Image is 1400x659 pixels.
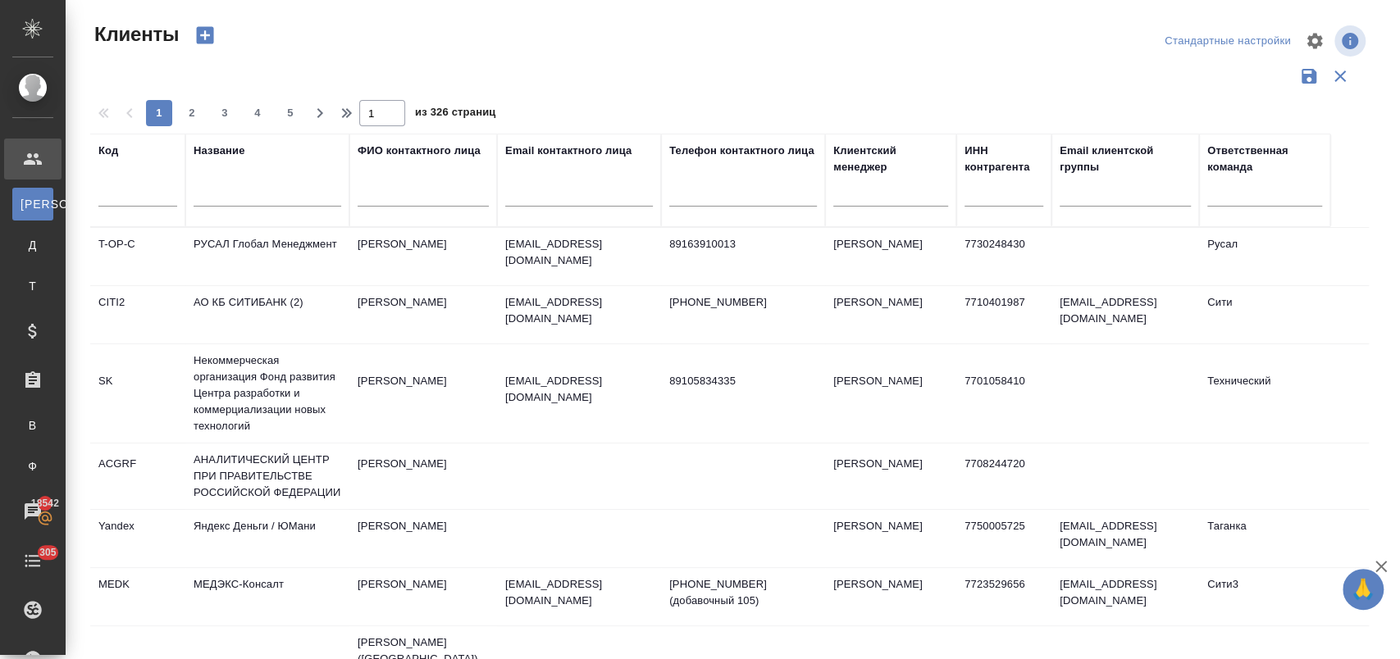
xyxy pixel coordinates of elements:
button: 2 [179,100,205,126]
td: Сити3 [1199,568,1330,625]
td: 7723529656 [956,568,1051,625]
div: Email контактного лица [505,143,632,159]
button: 5 [277,100,303,126]
td: T-OP-C [90,228,185,285]
td: [PERSON_NAME] [825,228,956,285]
a: Ф [12,450,53,483]
td: ACGRF [90,448,185,505]
a: 18542 [4,491,62,532]
td: АНАЛИТИЧЕСКИЙ ЦЕНТР ПРИ ПРАВИТЕЛЬСТВЕ РОССИЙСКОЙ ФЕДЕРАЦИИ [185,443,349,509]
span: Настроить таблицу [1295,21,1334,61]
a: 305 [4,540,62,581]
td: [PERSON_NAME] [349,286,497,343]
span: Клиенты [90,21,179,48]
td: Таганка [1199,510,1330,567]
div: Название [194,143,244,159]
td: SK [90,365,185,422]
span: 2 [179,105,205,121]
td: [EMAIL_ADDRESS][DOMAIN_NAME] [1051,568,1199,625]
div: Email клиентской группы [1060,143,1191,175]
span: 4 [244,105,271,121]
span: Т [21,278,45,294]
td: [PERSON_NAME] [349,568,497,625]
td: Некоммерческая организация Фонд развития Центра разработки и коммерциализации новых технологий [185,344,349,443]
td: Сити [1199,286,1330,343]
td: РУСАЛ Глобал Менеджмент [185,228,349,285]
button: 🙏 [1343,569,1384,610]
p: 89163910013 [669,236,817,252]
td: [PERSON_NAME] [349,365,497,422]
td: Яндекс Деньги / ЮМани [185,510,349,567]
button: Создать [185,21,225,49]
p: [PHONE_NUMBER] [669,294,817,311]
td: 7701058410 [956,365,1051,422]
span: 305 [30,544,66,561]
p: [EMAIL_ADDRESS][DOMAIN_NAME] [505,236,653,269]
a: Д [12,229,53,261]
div: split button [1161,29,1295,54]
td: МЕДЭКС-Консалт [185,568,349,625]
span: 3 [212,105,238,121]
div: Телефон контактного лица [669,143,814,159]
p: [EMAIL_ADDRESS][DOMAIN_NAME] [505,373,653,406]
td: [PERSON_NAME] [825,448,956,505]
td: [PERSON_NAME] [825,365,956,422]
span: Ф [21,458,45,475]
td: АО КБ СИТИБАНК (2) [185,286,349,343]
td: [PERSON_NAME] [825,286,956,343]
td: 7708244720 [956,448,1051,505]
td: CITI2 [90,286,185,343]
div: ФИО контактного лица [358,143,481,159]
td: MEDK [90,568,185,625]
span: 18542 [21,495,69,511]
button: 4 [244,100,271,126]
td: Технический [1199,365,1330,422]
td: 7710401987 [956,286,1051,343]
td: [PERSON_NAME] [349,510,497,567]
span: из 326 страниц [415,102,495,126]
span: 🙏 [1349,572,1377,607]
td: [PERSON_NAME] [349,228,497,285]
div: Код [98,143,118,159]
button: Сбросить фильтры [1325,61,1356,92]
span: В [21,417,45,434]
div: Клиентский менеджер [833,143,948,175]
td: [PERSON_NAME] [825,510,956,567]
a: Т [12,270,53,302]
td: [PERSON_NAME] [825,568,956,625]
td: Yandex [90,510,185,567]
td: Русал [1199,228,1330,285]
td: [EMAIL_ADDRESS][DOMAIN_NAME] [1051,286,1199,343]
button: Сохранить фильтры [1293,61,1325,92]
p: 89105834335 [669,373,817,389]
td: [EMAIL_ADDRESS][DOMAIN_NAME] [1051,510,1199,567]
span: Посмотреть информацию [1334,25,1369,57]
p: [EMAIL_ADDRESS][DOMAIN_NAME] [505,576,653,609]
span: Д [21,237,45,253]
a: [PERSON_NAME] [12,188,53,220]
span: [PERSON_NAME] [21,196,45,212]
span: 5 [277,105,303,121]
td: [PERSON_NAME] [349,448,497,505]
td: 7730248430 [956,228,1051,285]
td: 7750005725 [956,510,1051,567]
p: [EMAIL_ADDRESS][DOMAIN_NAME] [505,294,653,327]
a: В [12,409,53,442]
div: ИНН контрагента [964,143,1043,175]
button: 3 [212,100,238,126]
p: [PHONE_NUMBER] (добавочный 105) [669,576,817,609]
div: Ответственная команда [1207,143,1322,175]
